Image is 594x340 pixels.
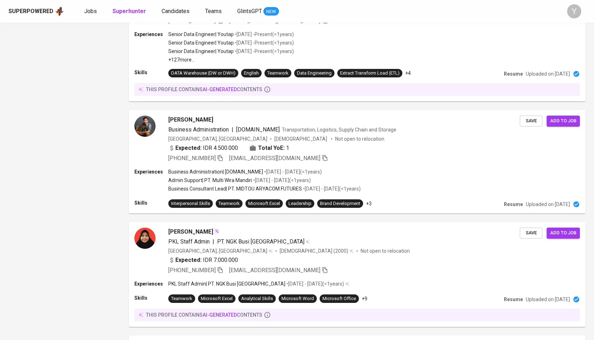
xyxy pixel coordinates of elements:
[175,144,202,152] b: Expected:
[520,116,542,127] button: Save
[526,201,570,208] p: Uploaded on [DATE]
[168,17,216,24] span: [PHONE_NUMBER]
[168,256,238,264] div: IDR 7.000.000
[366,200,372,207] p: +3
[320,200,360,207] div: Brand Development
[526,296,570,303] p: Uploaded on [DATE]
[134,199,168,206] p: Skills
[168,155,216,162] span: [PHONE_NUMBER]
[281,295,314,302] div: Microsoft Word
[405,70,411,77] p: +4
[258,144,285,152] b: Total YoE:
[146,86,262,93] p: this profile contains contents
[171,295,192,302] div: Teamwork
[229,17,320,24] span: [EMAIL_ADDRESS][DOMAIN_NAME]
[282,127,396,133] span: Transportation, Logistics, Supply Chain and Storage
[8,6,64,17] a: Superpoweredapp logo
[274,135,328,142] span: [DEMOGRAPHIC_DATA]
[134,280,168,287] p: Experiences
[520,228,542,239] button: Save
[134,294,168,301] p: Skills
[523,117,539,125] span: Save
[55,6,64,17] img: app logo
[205,8,222,14] span: Teams
[286,144,289,152] span: 1
[263,168,322,175] p: • [DATE] - [DATE] ( <1 years )
[162,8,190,14] span: Candidates
[8,7,53,16] div: Superpowered
[168,31,234,38] p: Senior Data Engineer | Youtap
[248,200,280,207] div: Microsoft Excel
[280,247,354,254] div: (2000)
[504,296,523,303] p: Resume
[362,295,367,302] p: +9
[168,247,273,254] div: [GEOGRAPHIC_DATA], [GEOGRAPHIC_DATA]
[297,70,332,77] div: Data Engineering
[203,87,237,92] span: AI-generated
[212,238,214,246] span: |
[146,311,262,318] p: this profile contains contents
[234,48,294,55] p: • [DATE] - Present ( <1 years )
[168,48,234,55] p: Senior Data Engineer | Youtap
[134,228,156,249] img: 7f4e1b8c1ca8a3fc1c3e0d95637a2d69.jpg
[219,200,240,207] div: Teamwork
[129,110,586,213] a: [PERSON_NAME]Business Administration|[DOMAIN_NAME]Transportation, Logistics, Supply Chain and Sto...
[322,295,356,302] div: Microsoft Office
[504,201,523,208] p: Resume
[280,247,333,254] span: [DEMOGRAPHIC_DATA]
[504,70,523,77] p: Resume
[285,280,344,287] p: • [DATE] - [DATE] ( <1 years )
[237,8,262,14] span: GlintsGPT
[84,8,97,14] span: Jobs
[134,31,168,38] p: Experiences
[168,228,213,236] span: [PERSON_NAME]
[168,135,267,142] div: [GEOGRAPHIC_DATA], [GEOGRAPHIC_DATA]
[361,247,410,254] p: Not open to relocation
[168,144,238,152] div: IDR 4.500.000
[168,56,294,63] p: +127 more ...
[234,31,294,38] p: • [DATE] - Present ( <1 years )
[217,238,304,245] span: PT. NGK Busi [GEOGRAPHIC_DATA]
[201,295,233,302] div: Microsoft Excel
[523,229,539,237] span: Save
[244,70,259,77] div: English
[340,70,400,77] div: Extract Transform Load (ETL)
[168,267,216,274] span: [PHONE_NUMBER]
[237,7,279,16] a: GlintsGPT NEW
[112,8,146,14] b: Superhunter
[168,177,252,184] p: Admin Support | PT. Multi Wira Mandiri
[112,7,147,16] a: Superhunter
[162,7,191,16] a: Candidates
[168,126,229,133] span: Business Administration
[171,200,210,207] div: Interpersonal Skills
[302,185,361,192] p: • [DATE] - [DATE] ( <1 years )
[335,135,384,142] p: Not open to relocation
[129,222,586,327] a: [PERSON_NAME]PKL Staff Admin|PT. NGK Busi [GEOGRAPHIC_DATA][GEOGRAPHIC_DATA], [GEOGRAPHIC_DATA][D...
[175,256,202,264] b: Expected:
[203,312,237,318] span: AI-generated
[267,70,289,77] div: Teamwork
[168,116,213,124] span: [PERSON_NAME]
[567,4,581,18] div: Y
[550,117,576,125] span: Add to job
[289,200,311,207] div: Leadership
[547,116,580,127] button: Add to job
[547,228,580,239] button: Add to job
[134,116,156,137] img: 24b018375e970a63adccb08925ab6acf.jpg
[526,70,570,77] p: Uploaded on [DATE]
[168,185,302,192] p: Business Consultant Lead | PT. MIDTOU ARYACOM FUTURES
[205,7,223,16] a: Teams
[234,39,294,46] p: • [DATE] - Present ( <1 years )
[134,69,168,76] p: Skills
[229,155,320,162] span: [EMAIL_ADDRESS][DOMAIN_NAME]
[171,70,235,77] div: DATA Warehouse (DW or DWH)
[229,267,320,274] span: [EMAIL_ADDRESS][DOMAIN_NAME]
[241,295,273,302] div: Analytical Skills
[168,280,285,287] p: PKL Staff Admin | PT. NGK Busi [GEOGRAPHIC_DATA]
[236,126,280,133] span: [DOMAIN_NAME]
[232,125,233,134] span: |
[252,177,311,184] p: • [DATE] - [DATE] ( <1 years )
[263,8,279,15] span: NEW
[168,39,234,46] p: Senior Data Engineer | Youtap
[168,168,263,175] p: Business Administration | [DOMAIN_NAME]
